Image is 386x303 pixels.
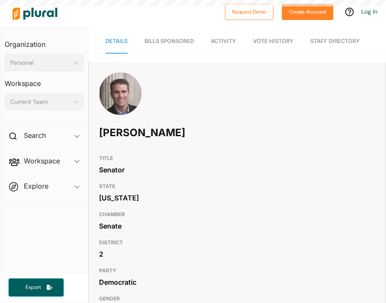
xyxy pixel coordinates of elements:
span: Details [105,38,128,44]
h3: Organization [5,32,84,51]
div: Personal [10,58,70,67]
h3: Workspace [5,71,84,90]
a: Staff Directory [310,29,360,54]
div: Democratic [99,276,375,289]
span: Vote History [253,38,293,44]
button: Request Demo [225,4,273,20]
a: Request Demo [225,7,273,16]
span: Export [20,284,47,291]
div: [US_STATE] [99,192,375,204]
h1: [PERSON_NAME] [99,120,265,146]
a: Activity [211,29,236,54]
button: Create Account [282,4,333,20]
span: Activity [211,38,236,44]
a: Vote History [253,29,293,54]
div: Senator [99,163,375,176]
h3: PARTY [99,266,375,276]
div: Current Team [10,97,70,106]
h3: STATE [99,181,375,192]
span: Bills Sponsored [145,38,194,44]
div: 2 [99,248,375,260]
a: Bills Sponsored [145,29,194,54]
a: Create Account [282,7,333,16]
button: Export [9,278,64,297]
a: Details [105,29,128,54]
div: Senate [99,220,375,232]
a: Log In [361,8,377,15]
img: Headshot of Mike McGuire [99,72,142,132]
h2: Search [24,131,46,140]
h3: TITLE [99,153,375,163]
h3: DISTRICT [99,237,375,248]
h3: CHAMBER [99,209,375,220]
